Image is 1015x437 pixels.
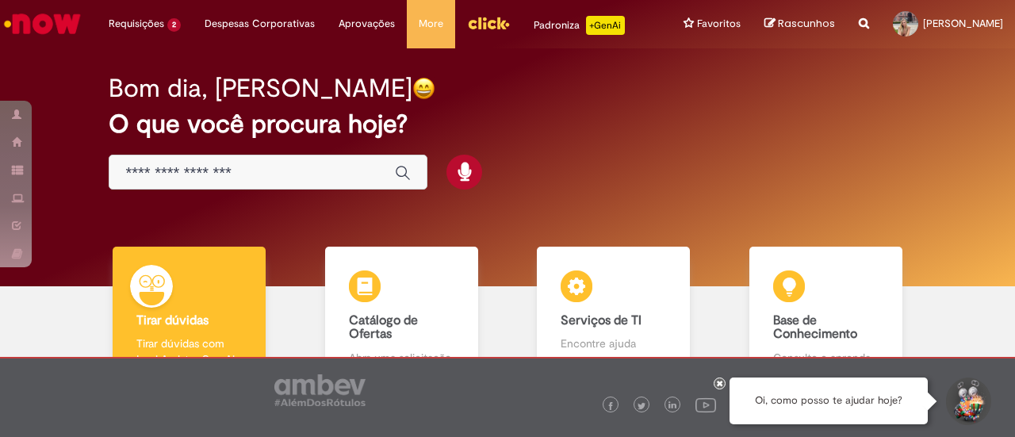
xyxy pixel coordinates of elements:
h2: O que você procura hoje? [109,110,906,138]
img: click_logo_yellow_360x200.png [467,11,510,35]
p: +GenAi [586,16,625,35]
a: Catálogo de Ofertas Abra uma solicitação [296,247,508,384]
img: logo_footer_twitter.png [638,402,645,410]
span: [PERSON_NAME] [923,17,1003,30]
img: logo_footer_ambev_rotulo_gray.png [274,374,366,406]
span: 2 [167,18,181,32]
a: Serviços de TI Encontre ajuda [507,247,720,384]
button: Iniciar Conversa de Suporte [944,378,991,425]
img: happy-face.png [412,77,435,100]
div: Oi, como posso te ajudar hoje? [730,378,928,424]
img: ServiceNow [2,8,83,40]
span: Requisições [109,16,164,32]
img: logo_footer_facebook.png [607,402,615,410]
img: logo_footer_linkedin.png [668,401,676,411]
div: Padroniza [534,16,625,35]
b: Catálogo de Ofertas [349,312,418,343]
span: Rascunhos [778,16,835,31]
b: Tirar dúvidas [136,312,209,328]
a: Base de Conhecimento Consulte e aprenda [720,247,933,384]
p: Tirar dúvidas com Lupi Assist e Gen Ai [136,335,242,367]
p: Encontre ajuda [561,335,666,351]
b: Base de Conhecimento [773,312,857,343]
a: Rascunhos [764,17,835,32]
p: Consulte e aprenda [773,350,879,366]
a: Tirar dúvidas Tirar dúvidas com Lupi Assist e Gen Ai [83,247,296,384]
span: More [419,16,443,32]
span: Favoritos [697,16,741,32]
h2: Bom dia, [PERSON_NAME] [109,75,412,102]
span: Despesas Corporativas [205,16,315,32]
span: Aprovações [339,16,395,32]
img: logo_footer_youtube.png [695,394,716,415]
b: Serviços de TI [561,312,642,328]
p: Abra uma solicitação [349,350,454,366]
